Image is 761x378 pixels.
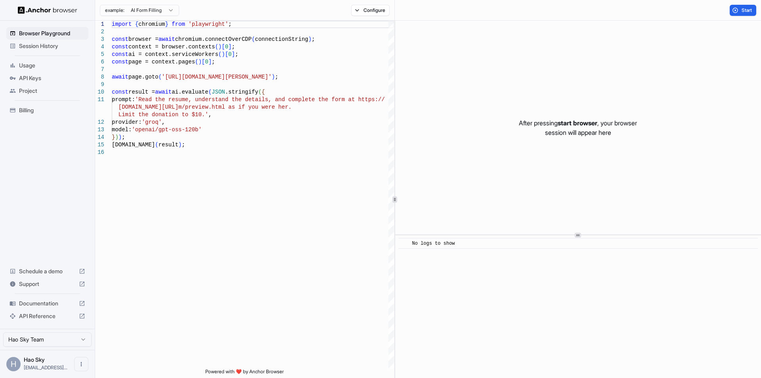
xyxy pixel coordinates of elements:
[112,51,128,58] span: const
[412,241,455,246] span: No logs to show
[159,74,162,80] span: (
[212,59,215,65] span: ;
[195,59,198,65] span: (
[19,312,76,320] span: API Reference
[95,119,104,126] div: 12
[6,357,21,371] div: H
[6,27,88,40] div: Browser Playground
[19,42,85,50] span: Session History
[231,51,235,58] span: ]
[255,36,308,42] span: connectionString
[231,44,235,50] span: ;
[138,21,165,27] span: chromium
[128,59,195,65] span: page = context.pages
[95,149,104,156] div: 16
[128,89,155,95] span: result =
[24,356,45,363] span: Hao Sky
[222,44,225,50] span: [
[95,66,104,73] div: 7
[228,51,231,58] span: 0
[74,357,88,371] button: Open menu
[19,74,85,82] span: API Keys
[122,134,125,140] span: ;
[128,44,215,50] span: context = browser.contexts
[128,74,159,80] span: page.goto
[208,59,212,65] span: ]
[95,96,104,104] div: 11
[308,36,312,42] span: )
[272,74,275,80] span: )
[112,96,135,103] span: prompt:
[112,142,155,148] span: [DOMAIN_NAME]
[112,134,115,140] span: }
[19,280,76,288] span: Support
[205,368,284,378] span: Powered with ❤️ by Anchor Browser
[208,111,212,118] span: ,
[312,36,315,42] span: ;
[208,89,212,95] span: (
[235,51,238,58] span: ;
[159,142,178,148] span: result
[6,84,88,97] div: Project
[95,28,104,36] div: 2
[275,74,278,80] span: ;
[218,51,222,58] span: (
[112,36,128,42] span: const
[155,89,172,95] span: await
[172,89,208,95] span: ai.evaluate
[112,59,128,65] span: const
[225,44,228,50] span: 0
[95,81,104,88] div: 9
[228,21,231,27] span: ;
[95,36,104,43] div: 3
[105,7,124,13] span: example:
[6,310,88,322] div: API Reference
[24,365,67,370] span: zhushuha@gmail.com
[6,72,88,84] div: API Keys
[302,96,385,103] span: lete the form at https://
[95,134,104,141] div: 14
[18,6,77,14] img: Anchor Logo
[172,21,185,27] span: from
[95,141,104,149] div: 15
[215,44,218,50] span: (
[95,21,104,28] div: 1
[112,21,132,27] span: import
[6,297,88,310] div: Documentation
[162,119,165,125] span: ,
[222,51,225,58] span: )
[135,96,302,103] span: 'Read the resume, understand the details, and comp
[95,126,104,134] div: 13
[112,44,128,50] span: const
[252,36,255,42] span: (
[112,74,128,80] span: await
[19,61,85,69] span: Usage
[95,43,104,51] div: 4
[95,51,104,58] div: 5
[402,240,406,248] span: ​
[198,59,201,65] span: )
[112,119,142,125] span: provider:
[132,127,201,133] span: 'openai/gpt-oss-120b'
[182,142,185,148] span: ;
[95,88,104,96] div: 10
[225,51,228,58] span: [
[159,36,175,42] span: await
[19,87,85,95] span: Project
[165,21,168,27] span: }
[128,36,159,42] span: browser =
[6,104,88,117] div: Billing
[351,5,390,16] button: Configure
[175,36,252,42] span: chromium.connectOverCDP
[95,73,104,81] div: 8
[205,59,208,65] span: 0
[142,119,162,125] span: 'groq'
[258,89,262,95] span: (
[6,278,88,290] div: Support
[218,44,222,50] span: )
[19,106,85,114] span: Billing
[19,267,76,275] span: Schedule a demo
[225,89,258,95] span: .stringify
[115,134,118,140] span: )
[155,142,158,148] span: (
